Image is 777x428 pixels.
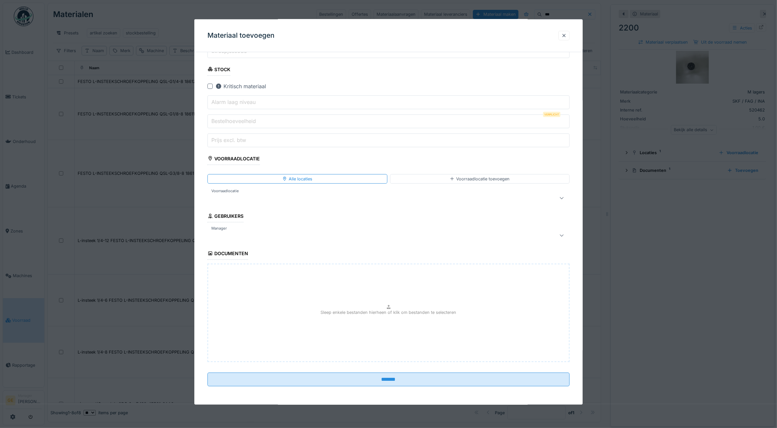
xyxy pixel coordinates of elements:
[207,249,248,260] div: Documenten
[210,117,257,125] label: Bestelhoeveelheid
[450,175,510,182] div: Voorraadlocatie toevoegen
[207,64,231,75] div: Stock
[210,226,228,231] label: Manager
[321,309,456,316] p: Sleep enkele bestanden hierheen of klik om bestanden te selecteren
[210,188,240,194] label: Voorraadlocatie
[210,136,247,144] label: Prijs excl. btw
[207,31,275,40] h3: Materiaal toevoegen
[282,175,312,182] div: Alle locaties
[210,47,248,54] label: Streepjescode
[543,112,560,117] div: Verplicht
[207,153,260,165] div: Voorraadlocatie
[210,98,257,106] label: Alarm laag niveau
[207,211,244,222] div: Gebruikers
[215,82,266,90] div: Kritisch materiaal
